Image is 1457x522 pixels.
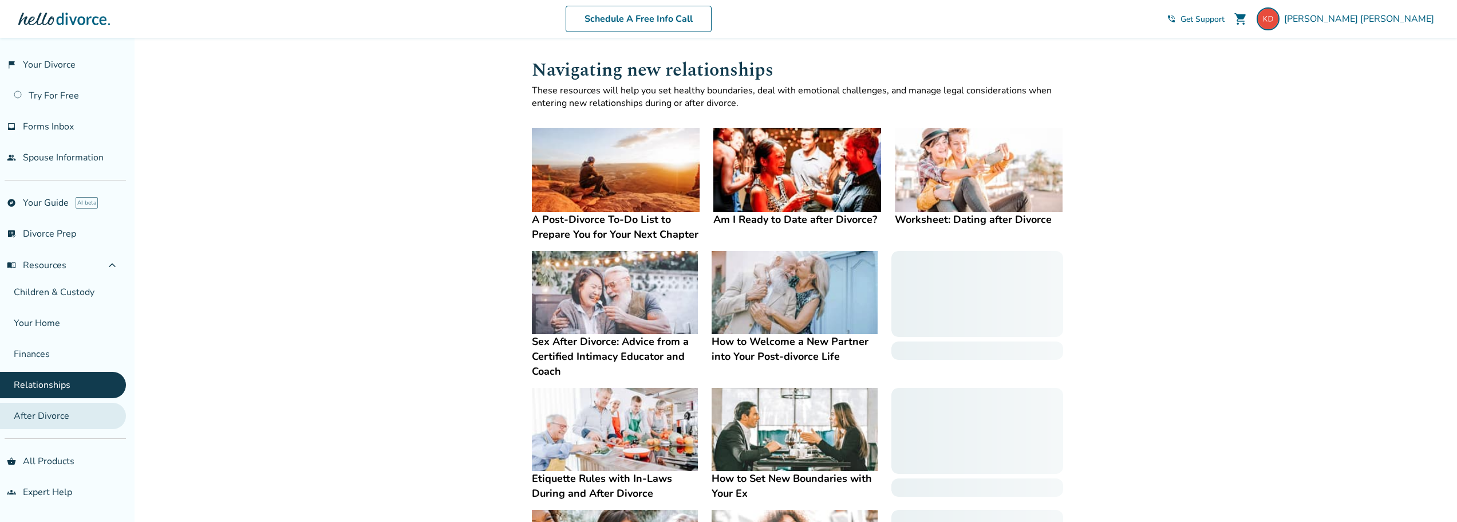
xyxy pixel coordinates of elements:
h4: How to Set New Boundaries with Your Ex [712,471,878,501]
img: Worksheet: Dating after Divorce [895,128,1063,212]
span: Get Support [1180,14,1225,25]
h4: Sex After Divorce: Advice from a Certified Intimacy Educator and Coach [532,334,698,379]
a: Schedule A Free Info Call [566,6,712,32]
iframe: Chat Widget [1400,467,1457,522]
img: How to Welcome a New Partner into Your Post-divorce Life [712,251,878,334]
a: How to Welcome a New Partner into Your Post-divorce LifeHow to Welcome a New Partner into Your Po... [712,251,878,364]
span: inbox [7,122,16,131]
img: Am I Ready to Date after Divorce? [713,128,881,212]
span: [PERSON_NAME] [PERSON_NAME] [1284,13,1439,25]
span: Resources [7,259,66,272]
span: shopping_cart [1234,12,1247,26]
span: menu_book [7,261,16,270]
a: phone_in_talkGet Support [1167,14,1225,25]
span: AI beta [76,197,98,209]
h4: Etiquette Rules with In-Laws During and After Divorce [532,471,698,501]
a: Sex After Divorce: Advice from a Certified Intimacy Educator and CoachSex After Divorce: Advice f... [532,251,698,379]
span: shopping_basket [7,457,16,466]
h1: Navigating new relationships [532,56,1063,84]
span: Forms Inbox [23,120,74,133]
img: Etiquette Rules with In-Laws During and After Divorce [532,388,698,471]
a: A Post-Divorce To-Do List to Prepare You for Your Next ChapterA Post-Divorce To-Do List to Prepar... [532,128,700,242]
span: list_alt_check [7,229,16,238]
a: Am I Ready to Date after Divorce?Am I Ready to Date after Divorce? [713,128,881,227]
span: explore [7,198,16,207]
h4: Worksheet: Dating after Divorce [895,212,1063,227]
p: These resources will help you set healthy boundaries, deal with emotional challenges, and manage ... [532,84,1063,109]
a: How to Set New Boundaries with Your ExHow to Set New Boundaries with Your Ex [712,388,878,501]
span: groups [7,488,16,497]
h4: How to Welcome a New Partner into Your Post-divorce Life [712,334,878,364]
span: flag_2 [7,60,16,69]
a: Worksheet: Dating after DivorceWorksheet: Dating after Divorce [895,128,1063,227]
img: kristadean29@gmail.com [1257,7,1280,30]
img: How to Set New Boundaries with Your Ex [712,388,878,471]
span: phone_in_talk [1167,14,1176,23]
img: Sex After Divorce: Advice from a Certified Intimacy Educator and Coach [532,251,698,334]
h4: A Post-Divorce To-Do List to Prepare You for Your Next Chapter [532,212,700,242]
a: Etiquette Rules with In-Laws During and After DivorceEtiquette Rules with In-Laws During and Afte... [532,388,698,501]
h4: Am I Ready to Date after Divorce? [713,212,881,227]
span: people [7,153,16,162]
img: A Post-Divorce To-Do List to Prepare You for Your Next Chapter [532,128,700,212]
span: expand_less [105,258,119,272]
